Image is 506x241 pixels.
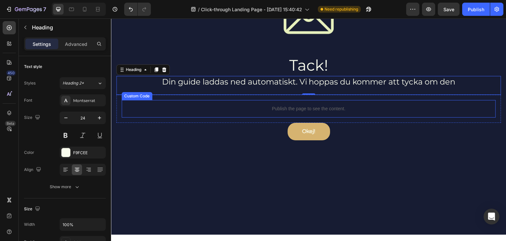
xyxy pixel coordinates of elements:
[60,77,106,89] button: Heading 2*
[60,219,105,230] input: Auto
[24,181,106,193] button: Show more
[198,6,200,13] span: /
[124,3,151,16] div: Undo/Redo
[438,3,460,16] button: Save
[43,5,46,13] p: 7
[201,6,302,13] span: Click-through Landing Page - [DATE] 15:40:42
[443,7,454,12] span: Save
[73,98,104,104] div: Montserrat
[24,165,42,174] div: Align
[24,222,35,227] div: Width
[111,18,506,241] iframe: Design area
[177,104,219,122] a: Okej!
[24,97,32,103] div: Font
[24,113,42,122] div: Size
[65,41,87,48] p: Advanced
[484,209,499,224] div: Open Intercom Messenger
[24,205,42,214] div: Size
[24,150,34,155] div: Color
[63,80,84,86] span: Heading 2*
[32,23,103,31] p: Heading
[33,41,51,48] p: Settings
[468,6,484,13] div: Publish
[24,64,42,70] div: Text style
[5,121,16,126] div: Beta
[73,150,104,156] div: F9FCEE
[24,80,36,86] div: Styles
[324,6,358,12] span: Need republishing
[191,108,205,118] p: Okej!
[50,184,80,190] div: Show more
[3,3,49,16] button: 7
[6,70,16,76] div: 450
[462,3,490,16] button: Publish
